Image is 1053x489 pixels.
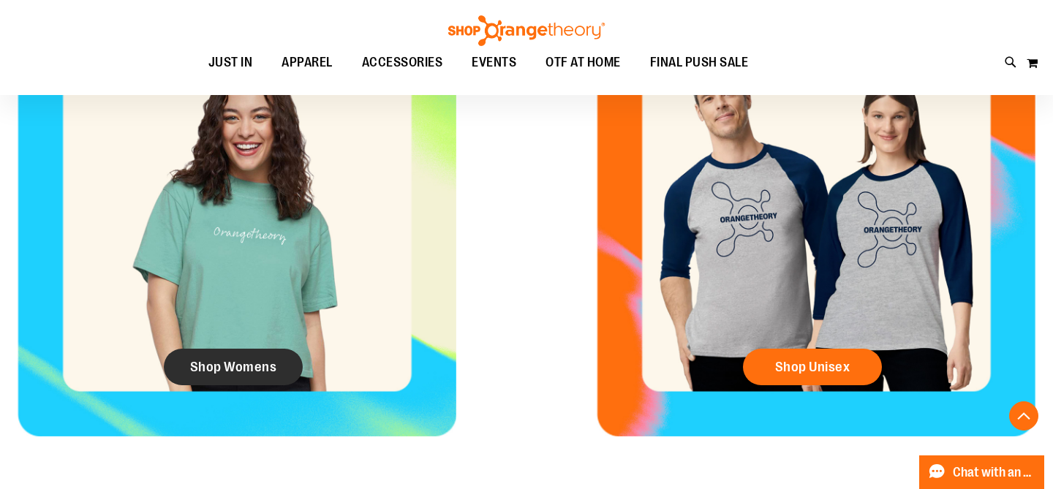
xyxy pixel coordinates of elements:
[282,46,333,79] span: APPAREL
[164,349,303,385] a: Shop Womens
[457,46,531,80] a: EVENTS
[190,359,277,375] span: Shop Womens
[531,46,635,80] a: OTF AT HOME
[362,46,443,79] span: ACCESSORIES
[953,466,1035,479] span: Chat with an Expert
[650,46,749,79] span: FINAL PUSH SALE
[546,46,621,79] span: OTF AT HOME
[919,455,1045,489] button: Chat with an Expert
[194,46,268,80] a: JUST IN
[267,46,347,80] a: APPAREL
[1009,401,1038,431] button: Back To Top
[743,349,882,385] a: Shop Unisex
[347,46,458,80] a: ACCESSORIES
[208,46,253,79] span: JUST IN
[446,15,607,46] img: Shop Orangetheory
[635,46,763,80] a: FINAL PUSH SALE
[775,359,850,375] span: Shop Unisex
[472,46,516,79] span: EVENTS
